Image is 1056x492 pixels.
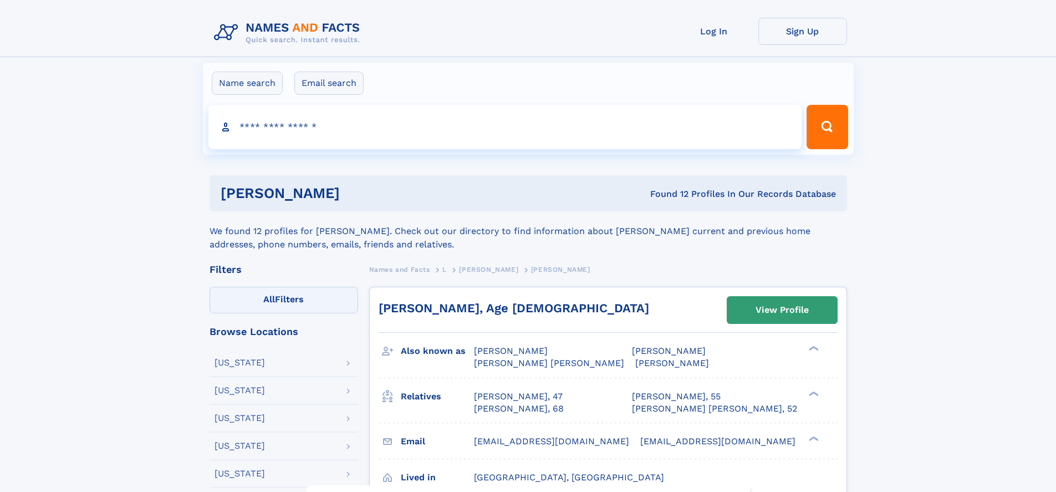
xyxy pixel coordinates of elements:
button: Search Button [807,105,848,149]
span: [GEOGRAPHIC_DATA], [GEOGRAPHIC_DATA] [474,472,664,483]
h3: Email [401,432,474,451]
div: [US_STATE] [215,414,265,423]
a: [PERSON_NAME], 47 [474,390,563,403]
a: [PERSON_NAME], 55 [632,390,721,403]
a: Names and Facts [369,262,430,276]
h3: Also known as [401,342,474,361]
h3: Lived in [401,468,474,487]
a: View Profile [727,297,837,323]
span: [PERSON_NAME] [635,358,709,368]
h3: Relatives [401,387,474,406]
span: [PERSON_NAME] [474,346,548,356]
span: [PERSON_NAME] [632,346,706,356]
a: [PERSON_NAME] [459,262,518,276]
div: Browse Locations [210,327,358,337]
div: [US_STATE] [215,386,265,395]
a: [PERSON_NAME], Age [DEMOGRAPHIC_DATA] [379,301,649,315]
span: [EMAIL_ADDRESS][DOMAIN_NAME] [640,436,795,447]
a: Sign Up [758,18,847,45]
h1: [PERSON_NAME] [221,186,495,200]
span: L [442,266,447,273]
div: [US_STATE] [215,358,265,367]
div: We found 12 profiles for [PERSON_NAME]. Check out our directory to find information about [PERSON... [210,211,847,251]
a: Log In [670,18,758,45]
div: [US_STATE] [215,442,265,450]
span: All [263,294,275,305]
span: [PERSON_NAME] [459,266,518,273]
div: ❯ [806,390,819,397]
a: [PERSON_NAME] [PERSON_NAME], 52 [632,403,797,415]
label: Email search [294,72,364,95]
div: Filters [210,265,358,275]
label: Filters [210,287,358,313]
span: [PERSON_NAME] [PERSON_NAME] [474,358,624,368]
label: Name search [212,72,283,95]
span: [PERSON_NAME] [531,266,590,273]
div: ❯ [806,345,819,352]
div: Found 12 Profiles In Our Records Database [495,188,836,200]
span: [EMAIL_ADDRESS][DOMAIN_NAME] [474,436,629,447]
input: search input [208,105,802,149]
div: [US_STATE] [215,469,265,478]
div: View Profile [756,297,809,323]
a: L [442,262,447,276]
a: [PERSON_NAME], 68 [474,403,564,415]
img: Logo Names and Facts [210,18,369,48]
div: ❯ [806,435,819,442]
